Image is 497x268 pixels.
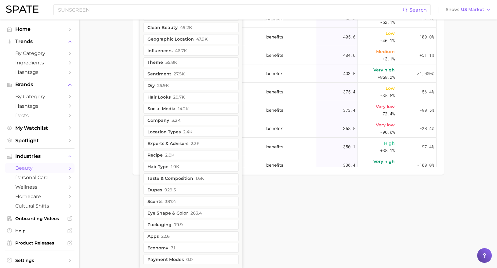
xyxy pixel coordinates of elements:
span: -72.4% [380,110,395,118]
span: benefits [266,52,283,59]
span: 25.9k [157,83,169,88]
span: +858.2% [378,74,395,81]
span: benefits [266,125,283,132]
span: 22.6 [161,234,170,239]
span: benefits [266,143,283,150]
span: -62.1% [380,19,395,26]
span: Posts [15,113,64,118]
span: 1.9k [171,164,179,169]
span: Very high [373,66,395,74]
a: Spotlight [5,136,74,145]
span: 375.4 [343,88,355,96]
span: 79.9 [174,222,183,227]
button: geographic location [143,34,239,44]
span: 336.4 [343,161,355,169]
span: homecare [15,194,64,199]
span: Spotlight [15,138,64,143]
button: eye shape & color [143,208,239,218]
a: by Category [5,92,74,101]
span: benefits [266,33,283,41]
span: -97.4% [419,143,434,150]
span: 358.5 [343,125,355,132]
span: 929.5 [165,187,176,192]
span: Industries [15,154,64,159]
span: benefits [266,70,283,77]
button: Brands [5,80,74,89]
span: Home [15,26,64,32]
span: Very low [376,103,395,110]
span: Low [386,85,395,92]
span: 35.8k [165,60,177,65]
button: Trends [5,37,74,46]
span: 46.7k [175,48,187,53]
span: -46.1% [380,37,395,44]
a: beauty [5,163,74,173]
span: by Category [15,94,64,100]
button: diy [143,81,239,90]
button: experts & advisers [143,139,239,148]
span: +38.1% [380,147,395,154]
span: Product Releases [15,240,64,246]
span: -100.0% [417,33,434,41]
span: 2.3k [191,141,200,146]
span: cultural shifts [15,203,64,209]
span: +51.1% [419,52,434,59]
span: 403.5 [343,70,355,77]
a: My Watchlist [5,123,74,133]
button: influencers [143,46,239,56]
a: personal care [5,173,74,182]
span: Settings [15,258,64,263]
span: 47.9k [196,37,208,42]
span: 1.6k [196,176,204,181]
span: Trends [15,39,64,44]
span: Medium [376,48,395,55]
span: by Category [15,50,64,56]
button: packaging [143,220,239,230]
span: 3.2k [172,118,180,123]
a: Hashtags [5,67,74,77]
span: Search [409,7,427,13]
span: 27.5k [174,71,185,76]
button: dupes [143,185,239,195]
span: wellness [15,184,64,190]
a: cultural shifts [5,201,74,211]
span: >1,000% [417,71,434,76]
span: US Market [461,8,484,11]
button: clean beauty [143,23,239,32]
span: benefits [266,107,283,114]
span: Show [446,8,459,11]
span: benefits [266,88,283,96]
button: taste & composition [143,173,239,183]
a: Hashtags [5,101,74,111]
span: -90.0% [380,129,395,136]
span: 350.1 [343,143,355,150]
span: personal care [15,175,64,180]
button: sentiment [143,69,239,79]
span: 2.4k [183,129,192,134]
span: Help [15,228,64,234]
a: Onboarding Videos [5,214,74,223]
span: 373.4 [343,107,355,114]
button: location types [143,127,239,137]
span: Hashtags [15,103,64,109]
button: payment modes [143,255,239,264]
button: sunscreenunscentedbenefits405.6Low-46.1%-100.0% [140,28,436,46]
a: Posts [5,111,74,120]
button: sunscreenbrightbenefits403.5Very high+858.2%>1,000% [140,64,436,83]
span: 404.0 [343,52,355,59]
span: 14.2k [178,106,189,111]
span: Brands [15,82,64,87]
button: recipe [143,150,239,160]
button: sunscreenvitalbenefits350.1High+38.1%-97.4% [140,138,436,156]
span: 2.0k [165,153,174,158]
span: +122.5% [378,165,395,172]
button: economy [143,243,239,253]
button: company [143,115,239,125]
button: hair type [143,162,239,172]
input: Search here for a brand, industry, or ingredient [57,5,403,15]
a: Ingredients [5,58,74,67]
span: My Watchlist [15,125,64,131]
button: social media [143,104,239,114]
span: -28.4% [419,125,434,132]
a: wellness [5,182,74,192]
